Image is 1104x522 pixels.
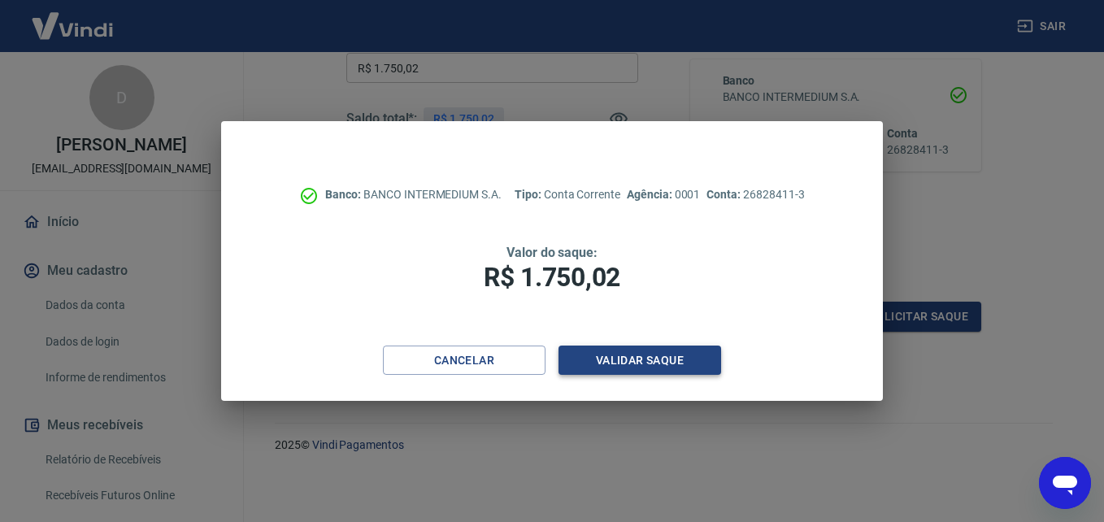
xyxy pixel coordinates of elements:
[1039,457,1091,509] iframe: Botão para abrir a janela de mensagens
[506,245,598,260] span: Valor do saque:
[627,188,675,201] span: Agência:
[515,186,620,203] p: Conta Corrente
[383,346,545,376] button: Cancelar
[627,186,700,203] p: 0001
[325,188,363,201] span: Banco:
[559,346,721,376] button: Validar saque
[484,262,620,293] span: R$ 1.750,02
[706,186,804,203] p: 26828411-3
[706,188,743,201] span: Conta:
[325,186,502,203] p: BANCO INTERMEDIUM S.A.
[515,188,544,201] span: Tipo:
